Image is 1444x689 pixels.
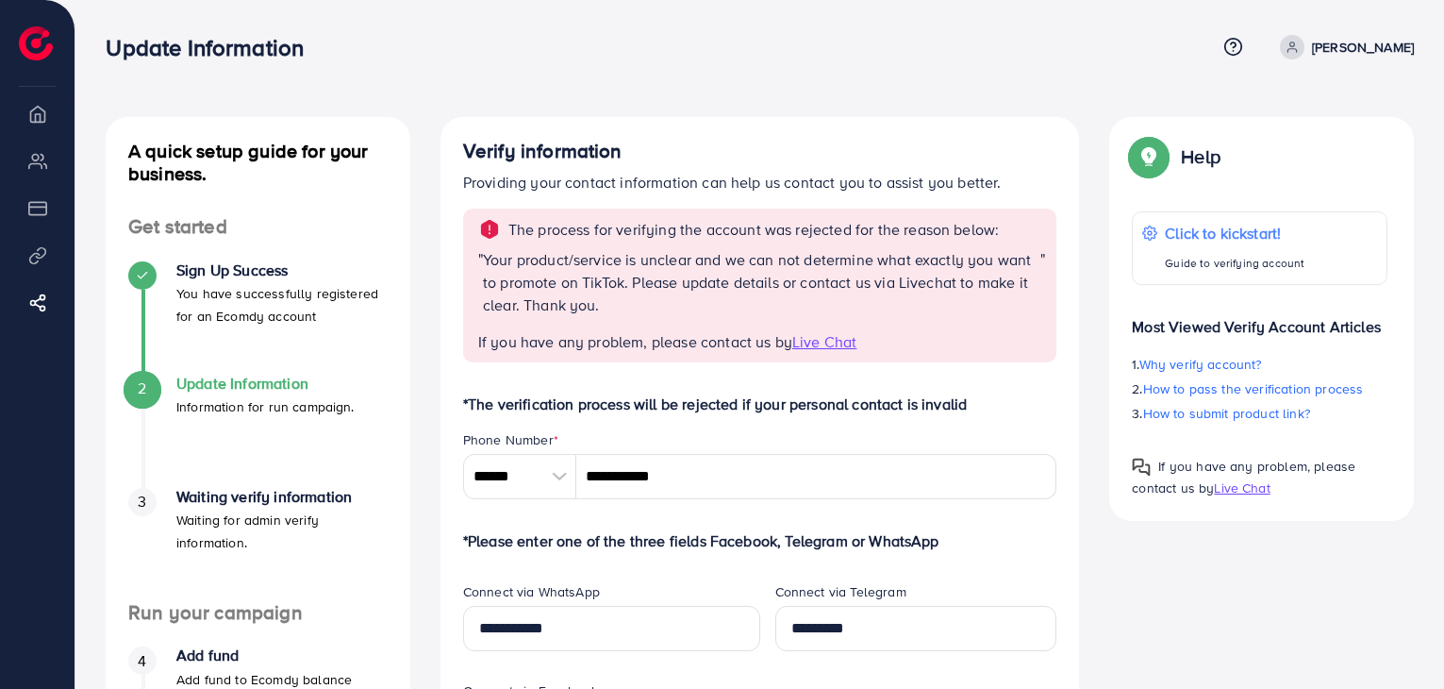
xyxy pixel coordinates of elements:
[176,509,388,554] p: Waiting for admin verify information.
[1132,353,1387,376] p: 1.
[463,393,1057,415] p: *The verification process will be rejected if your personal contact is invalid
[478,248,483,331] span: "
[1132,458,1151,477] img: Popup guide
[463,171,1057,193] p: Providing your contact information can help us contact you to assist you better.
[106,601,410,625] h4: Run your campaign
[176,395,355,418] p: Information for run campaign.
[1132,300,1387,338] p: Most Viewed Verify Account Articles
[463,430,558,449] label: Phone Number
[176,261,388,279] h4: Sign Up Success
[106,215,410,239] h4: Get started
[1143,379,1364,398] span: How to pass the verification process
[478,218,501,241] img: alert
[1132,378,1387,400] p: 2.
[1165,222,1304,244] p: Click to kickstart!
[176,282,388,328] p: You have successfully registered for an Ecomdy account
[106,140,410,185] h4: A quick setup guide for your business.
[463,529,1057,552] p: *Please enter one of the three fields Facebook, Telegram or WhatsApp
[106,261,410,375] li: Sign Up Success
[1132,402,1387,425] p: 3.
[1214,479,1270,497] span: Live Chat
[138,491,146,513] span: 3
[1132,457,1355,497] span: If you have any problem, please contact us by
[176,375,355,393] h4: Update Information
[483,248,1040,316] p: Your product/service is unclear and we can not determine what exactly you want to promote on TikT...
[1312,36,1414,59] p: [PERSON_NAME]
[1132,140,1166,174] img: Popup guide
[478,331,792,352] span: If you have any problem, please contact us by
[775,582,906,601] label: Connect via Telegram
[1272,35,1414,59] a: [PERSON_NAME]
[463,140,1057,163] h4: Verify information
[1165,252,1304,275] p: Guide to verifying account
[792,331,856,352] span: Live Chat
[106,34,319,61] h3: Update Information
[1181,145,1220,168] p: Help
[1040,248,1045,331] span: "
[19,26,53,60] img: logo
[138,378,146,399] span: 2
[138,650,146,672] span: 4
[176,647,352,664] h4: Add fund
[176,488,388,506] h4: Waiting verify information
[1143,404,1310,423] span: How to submit product link?
[1139,355,1262,374] span: Why verify account?
[508,218,1000,241] p: The process for verifying the account was rejected for the reason below:
[463,582,600,601] label: Connect via WhatsApp
[106,488,410,601] li: Waiting verify information
[106,375,410,488] li: Update Information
